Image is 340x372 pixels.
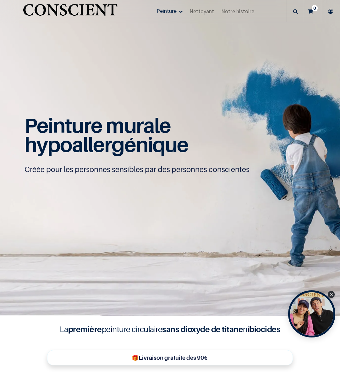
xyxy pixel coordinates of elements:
[189,8,214,15] span: Nettoyant
[132,354,207,361] b: 🎁Livraison gratuite dès 90€
[303,0,321,22] a: 0
[25,132,188,157] span: hypoallergénique
[221,8,254,15] span: Notre histoire
[44,323,296,335] h4: La peinture circulaire ni
[249,324,280,334] b: biocides
[156,7,177,14] span: Peinture
[312,5,318,11] sup: 0
[68,324,102,334] b: première
[288,290,335,337] div: Tolstoy bubble widget
[308,332,337,361] iframe: Tidio Chat
[25,164,315,175] p: Créée pour les personnes sensibles par des personnes conscientes
[22,0,119,25] span: Logo of Conscient
[162,324,243,334] b: sans dioxyde de titane
[22,0,119,25] img: Conscient
[288,290,335,337] div: Open Tolstoy
[22,0,119,22] a: Logo of Conscient
[25,113,171,137] span: Peinture murale
[328,291,335,298] div: Close Tolstoy widget
[288,290,335,337] div: Open Tolstoy widget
